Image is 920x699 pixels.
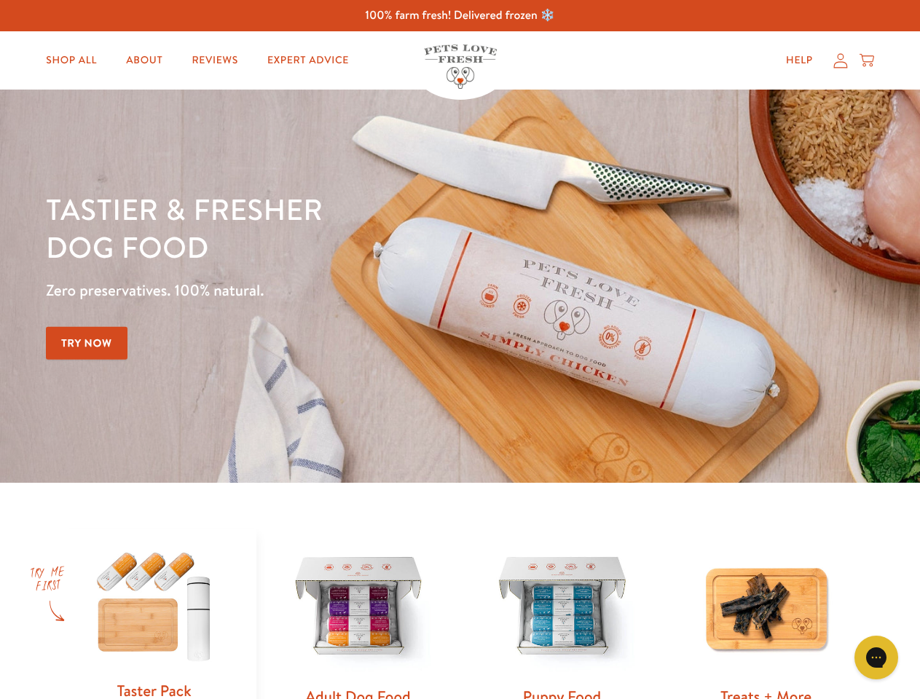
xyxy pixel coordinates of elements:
[46,277,598,304] p: Zero preservatives. 100% natural.
[847,631,905,684] iframe: Gorgias live chat messenger
[46,190,598,266] h1: Tastier & fresher dog food
[424,44,497,89] img: Pets Love Fresh
[114,46,174,75] a: About
[180,46,249,75] a: Reviews
[774,46,825,75] a: Help
[34,46,109,75] a: Shop All
[256,46,361,75] a: Expert Advice
[46,327,127,360] a: Try Now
